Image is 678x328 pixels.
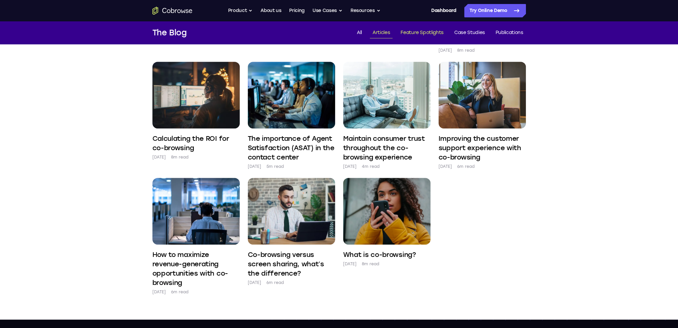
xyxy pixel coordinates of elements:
[452,27,488,38] a: Case Studies
[228,4,253,17] button: Product
[439,62,526,128] img: Improving the customer support experience with co-browsing
[493,27,526,38] a: Publications
[152,289,166,295] p: [DATE]
[289,4,304,17] a: Pricing
[343,134,431,162] h4: Maintain consumer trust throughout the co-browsing experience
[354,27,365,38] a: All
[248,134,335,162] h4: The importance of Agent Satisfaction (ASAT) in the contact center
[343,250,416,259] h4: What is co-browsing?
[248,62,335,128] img: The importance of Agent Satisfaction (ASAT) in the contact center
[248,178,335,286] a: Co-browsing versus screen sharing, what’s the difference? [DATE] 6m read
[248,163,261,170] p: [DATE]
[266,163,284,170] p: 5m read
[248,62,335,170] a: The importance of Agent Satisfaction (ASAT) in the contact center [DATE] 5m read
[312,4,343,17] button: Use Cases
[171,154,188,160] p: 8m read
[457,47,475,54] p: 8m read
[464,4,526,17] a: Try Online Demo
[362,261,379,267] p: 8m read
[152,62,240,160] a: Calculating the ROI for co-browsing [DATE] 8m read
[260,4,281,17] a: About us
[152,62,240,128] img: Calculating the ROI for co-browsing
[457,163,475,170] p: 6m read
[370,27,393,38] a: Articles
[343,178,431,245] img: What is co-browsing?
[152,27,187,39] h1: The Blog
[248,178,335,245] img: Co-browsing versus screen sharing, what’s the difference?
[398,27,446,38] a: Feature Spotlights
[152,250,240,287] h4: How to maximize revenue-generating opportunities with co-browsing
[152,178,240,295] a: How to maximize revenue-generating opportunities with co-browsing [DATE] 6m read
[248,250,335,278] h4: Co-browsing versus screen sharing, what’s the difference?
[439,47,452,54] p: [DATE]
[248,279,261,286] p: [DATE]
[266,279,284,286] p: 6m read
[152,178,240,245] img: How to maximize revenue-generating opportunities with co-browsing
[362,163,380,170] p: 4m read
[439,134,526,162] h4: Improving the customer support experience with co-browsing
[343,261,357,267] p: [DATE]
[152,7,192,15] a: Go to the home page
[343,178,431,267] a: What is co-browsing? [DATE] 8m read
[171,289,188,295] p: 6m read
[343,62,431,170] a: Maintain consumer trust throughout the co-browsing experience [DATE] 4m read
[439,62,526,170] a: Improving the customer support experience with co-browsing [DATE] 6m read
[351,4,381,17] button: Resources
[152,154,166,160] p: [DATE]
[343,62,431,128] img: Maintain consumer trust throughout the co-browsing experience
[152,134,240,152] h4: Calculating the ROI for co-browsing
[431,4,456,17] a: Dashboard
[343,163,357,170] p: [DATE]
[439,163,452,170] p: [DATE]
